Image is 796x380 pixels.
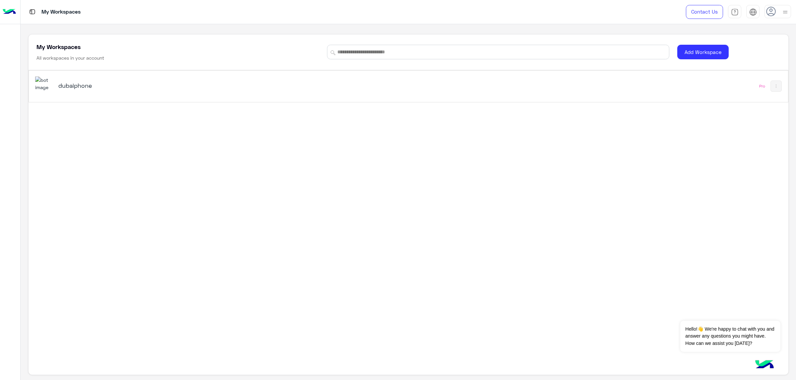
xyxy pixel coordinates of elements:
img: tab [28,8,36,16]
img: 1403182699927242 [35,77,53,91]
span: Hello!👋 We're happy to chat with you and answer any questions you might have. How can we assist y... [680,321,780,352]
a: Contact Us [686,5,723,19]
h5: dubaiphone [58,81,327,89]
img: Logo [3,5,16,19]
p: My Workspaces [41,8,81,17]
h5: My Workspaces [36,43,81,51]
div: Pro [759,83,765,89]
a: tab [728,5,741,19]
img: tab [731,8,739,16]
button: Add Workspace [677,45,729,60]
img: hulul-logo.png [753,353,776,377]
img: profile [781,8,789,16]
img: tab [749,8,757,16]
h6: All workspaces in your account [36,55,104,61]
